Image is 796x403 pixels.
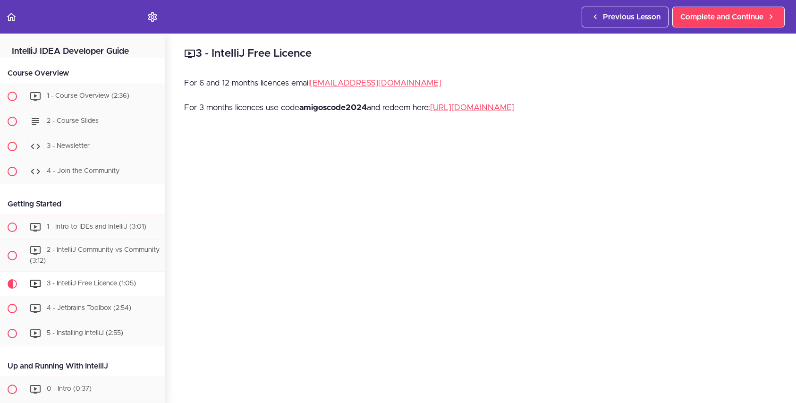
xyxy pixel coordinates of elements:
[47,280,136,287] span: 3 - IntelliJ Free Licence (1:05)
[47,305,131,311] span: 4 - Jetbrains Toolbox (2:54)
[310,79,441,87] a: [EMAIL_ADDRESS][DOMAIN_NAME]
[147,11,158,23] svg: Settings Menu
[47,118,99,124] span: 2 - Course Slides
[47,386,92,392] span: 0 - Intro (0:37)
[6,11,17,23] svg: Back to course curriculum
[680,11,763,23] span: Complete and Continue
[47,168,119,174] span: 4 - Join the Community
[184,101,777,115] p: For 3 months licences use code and redeem here:
[30,247,160,264] span: 2 - IntelliJ Community vs Community (3:12)
[47,330,123,336] span: 5 - Installing IntelliJ (2:55)
[184,46,777,62] h2: 3 - IntelliJ Free Licence
[47,93,129,99] span: 1 - Course Overview (2:36)
[672,7,785,27] a: Complete and Continue
[47,143,90,149] span: 3 - Newsletter
[603,11,661,23] span: Previous Lesson
[430,103,515,111] a: [URL][DOMAIN_NAME]
[299,103,367,111] strong: amigoscode2024
[184,76,777,90] p: For 6 and 12 months licences email
[582,7,669,27] a: Previous Lesson
[47,223,146,230] span: 1 - Intro to IDEs and IntelliJ (3:01)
